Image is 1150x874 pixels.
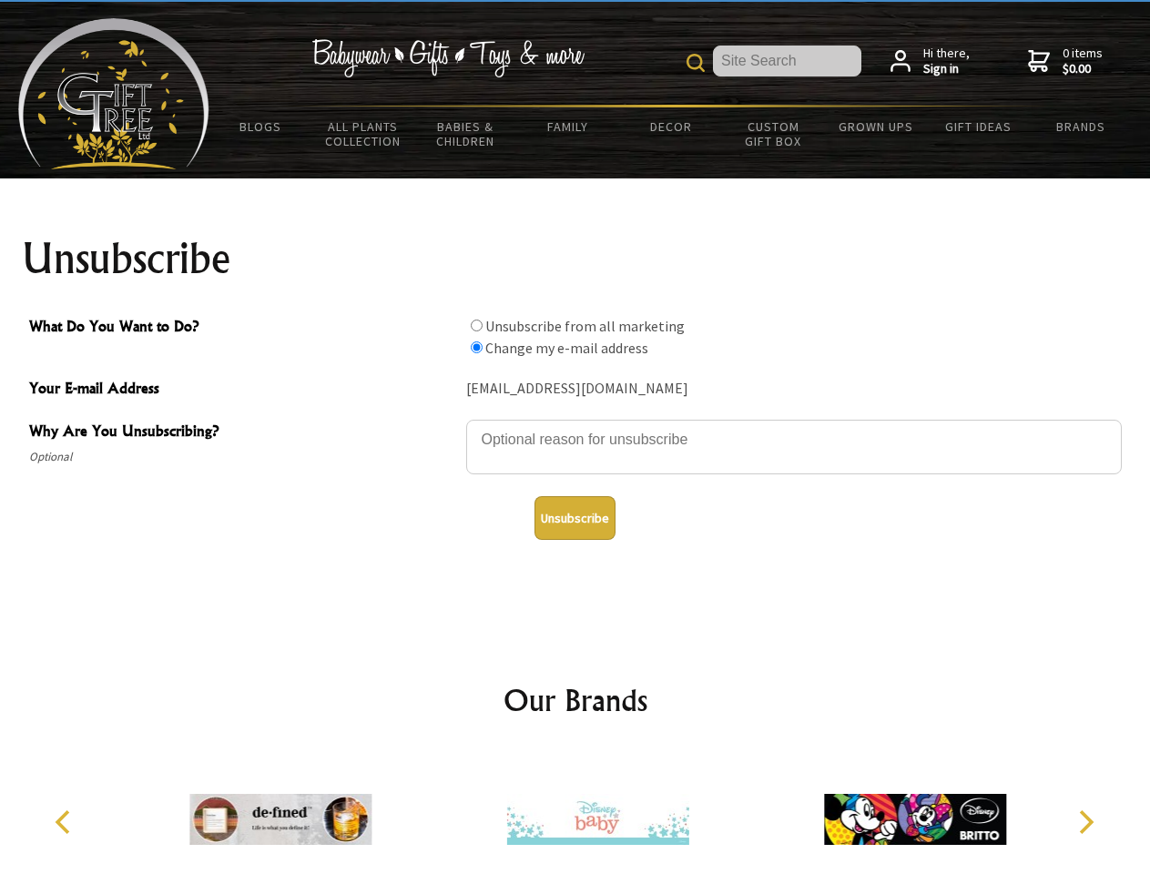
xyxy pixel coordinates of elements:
h2: Our Brands [36,678,1114,722]
label: Unsubscribe from all marketing [485,317,685,335]
textarea: Why Are You Unsubscribing? [466,420,1122,474]
div: [EMAIL_ADDRESS][DOMAIN_NAME] [466,375,1122,403]
a: All Plants Collection [312,107,415,160]
strong: $0.00 [1063,61,1103,77]
a: Hi there,Sign in [890,46,970,77]
a: 0 items$0.00 [1028,46,1103,77]
a: Gift Ideas [927,107,1030,146]
a: Custom Gift Box [722,107,825,160]
a: Brands [1030,107,1133,146]
span: Optional [29,446,457,468]
span: What Do You Want to Do? [29,315,457,341]
span: Hi there, [923,46,970,77]
button: Unsubscribe [534,496,616,540]
input: What Do You Want to Do? [471,320,483,331]
img: Babyware - Gifts - Toys and more... [18,18,209,169]
input: What Do You Want to Do? [471,341,483,353]
label: Change my e-mail address [485,339,648,357]
h1: Unsubscribe [22,237,1129,280]
span: Why Are You Unsubscribing? [29,420,457,446]
img: product search [687,54,705,72]
span: 0 items [1063,45,1103,77]
a: Decor [619,107,722,146]
img: Babywear - Gifts - Toys & more [311,39,585,77]
input: Site Search [713,46,861,76]
span: Your E-mail Address [29,377,457,403]
button: Next [1065,802,1105,842]
a: Babies & Children [414,107,517,160]
a: Grown Ups [824,107,927,146]
a: BLOGS [209,107,312,146]
button: Previous [46,802,86,842]
strong: Sign in [923,61,970,77]
a: Family [517,107,620,146]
